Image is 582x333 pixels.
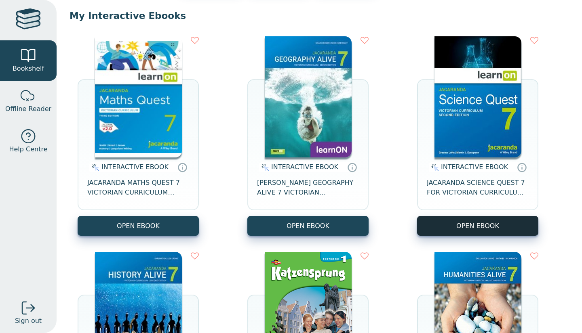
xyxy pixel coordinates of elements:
[347,162,357,172] a: Interactive eBooks are accessed online via the publisher’s portal. They contain interactive resou...
[89,163,99,172] img: interactive.svg
[429,163,439,172] img: interactive.svg
[15,316,42,326] span: Sign out
[9,145,47,154] span: Help Centre
[259,163,269,172] img: interactive.svg
[87,178,189,197] span: JACARANDA MATHS QUEST 7 VICTORIAN CURRICULUM LEARNON EBOOK 3E
[101,163,169,171] span: INTERACTIVE EBOOK
[95,36,182,157] img: b87b3e28-4171-4aeb-a345-7fa4fe4e6e25.jpg
[78,216,199,236] button: OPEN EBOOK
[417,216,538,236] button: OPEN EBOOK
[5,104,51,114] span: Offline Reader
[517,162,527,172] a: Interactive eBooks are accessed online via the publisher’s portal. They contain interactive resou...
[247,216,369,236] button: OPEN EBOOK
[13,64,44,73] span: Bookshelf
[434,36,521,157] img: 329c5ec2-5188-ea11-a992-0272d098c78b.jpg
[265,36,352,157] img: cc9fd0c4-7e91-e911-a97e-0272d098c78b.jpg
[441,163,508,171] span: INTERACTIVE EBOOK
[427,178,529,197] span: JACARANDA SCIENCE QUEST 7 FOR VICTORIAN CURRICULUM LEARNON 2E EBOOK
[177,162,187,172] a: Interactive eBooks are accessed online via the publisher’s portal. They contain interactive resou...
[257,178,359,197] span: [PERSON_NAME] GEOGRAPHY ALIVE 7 VICTORIAN CURRICULUM LEARNON EBOOK 2E
[70,10,569,22] p: My Interactive Ebooks
[271,163,338,171] span: INTERACTIVE EBOOK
